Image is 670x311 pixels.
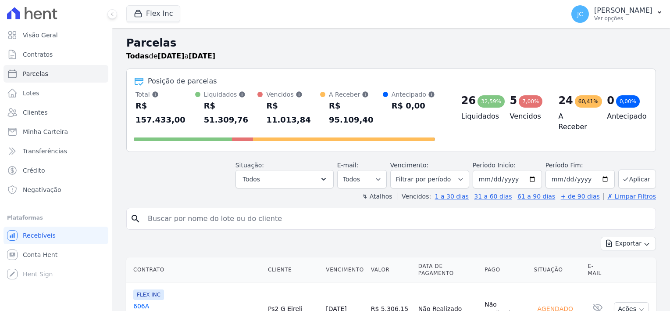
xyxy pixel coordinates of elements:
a: Recebíveis [4,227,108,244]
a: 1 a 30 dias [435,193,469,200]
a: Clientes [4,104,108,121]
span: FLEX INC [133,289,164,300]
label: Período Inicío: [473,162,516,169]
strong: [DATE] [189,52,215,60]
button: Exportar [601,237,656,250]
div: 0,00% [616,95,640,108]
label: Vencimento: [390,162,428,169]
span: Crédito [23,166,45,175]
div: 0 [607,94,614,108]
p: [PERSON_NAME] [594,6,652,15]
div: Antecipado [392,90,435,99]
a: + de 90 dias [561,193,600,200]
th: Valor [367,257,415,282]
p: Ver opções [594,15,652,22]
input: Buscar por nome do lote ou do cliente [143,210,652,228]
a: Conta Hent [4,246,108,264]
div: R$ 11.013,84 [266,99,320,127]
label: Vencidos: [398,193,431,200]
div: Posição de parcelas [148,76,217,87]
a: 61 a 90 dias [517,193,555,200]
a: Contratos [4,46,108,63]
span: Visão Geral [23,31,58,40]
div: R$ 157.433,00 [135,99,195,127]
div: Liquidados [204,90,258,99]
div: 24 [558,94,573,108]
p: de a [126,51,215,61]
strong: [DATE] [158,52,185,60]
button: JC [PERSON_NAME] Ver opções [564,2,670,26]
div: 7,00% [519,95,542,108]
a: ✗ Limpar Filtros [603,193,656,200]
label: Período Fim: [545,161,615,170]
span: Parcelas [23,69,48,78]
div: A Receber [329,90,383,99]
span: Minha Carteira [23,127,68,136]
a: Parcelas [4,65,108,83]
th: E-mail [584,257,611,282]
strong: Todas [126,52,149,60]
span: Transferências [23,147,67,155]
h4: Vencidos [510,111,545,122]
a: Visão Geral [4,26,108,44]
a: Minha Carteira [4,123,108,141]
button: Flex Inc [126,5,180,22]
div: 32,59% [478,95,505,108]
iframe: Intercom live chat [9,281,30,302]
i: search [130,213,141,224]
h2: Parcelas [126,35,656,51]
div: Total [135,90,195,99]
button: Todos [235,170,334,188]
span: Todos [243,174,260,184]
div: 26 [461,94,476,108]
th: Cliente [264,257,322,282]
span: Clientes [23,108,47,117]
div: R$ 0,00 [392,99,435,113]
div: 60,41% [575,95,602,108]
th: Data de Pagamento [415,257,481,282]
button: Aplicar [618,170,656,188]
div: R$ 95.109,40 [329,99,383,127]
label: E-mail: [337,162,359,169]
div: R$ 51.309,76 [204,99,258,127]
a: Transferências [4,142,108,160]
h4: Liquidados [461,111,496,122]
a: Lotes [4,84,108,102]
span: Lotes [23,89,39,98]
a: Crédito [4,162,108,179]
span: JC [577,11,583,17]
label: ↯ Atalhos [362,193,392,200]
a: 31 a 60 dias [474,193,512,200]
th: Pago [481,257,530,282]
div: Vencidos [266,90,320,99]
div: Plataformas [7,213,105,223]
span: Negativação [23,185,61,194]
div: 5 [510,94,517,108]
th: Vencimento [322,257,367,282]
span: Recebíveis [23,231,56,240]
span: Conta Hent [23,250,57,259]
a: Negativação [4,181,108,199]
span: Contratos [23,50,53,59]
label: Situação: [235,162,264,169]
h4: Antecipado [607,111,641,122]
th: Contrato [126,257,264,282]
h4: A Receber [558,111,593,132]
th: Situação [531,257,584,282]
